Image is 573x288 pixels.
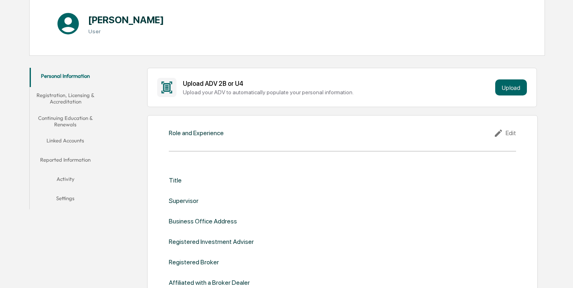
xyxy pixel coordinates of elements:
button: Activity [30,171,101,190]
div: Title [169,176,182,184]
div: Registered Broker [169,258,219,266]
div: Role and Experience [169,129,224,137]
button: Registration, Licensing & Accreditation [30,87,101,110]
div: Upload your ADV to automatically populate your personal information. [183,89,492,95]
button: Upload [495,79,527,95]
div: Upload ADV 2B or U4 [183,80,492,87]
div: Business Office Address [169,217,237,225]
h3: User [88,28,164,34]
button: Settings [30,190,101,209]
div: Affiliated with a Broker Dealer [169,279,250,286]
button: Reported Information [30,152,101,171]
button: Linked Accounts [30,132,101,152]
div: Edit [494,128,516,138]
div: Registered Investment Adviser [169,238,254,245]
div: Supervisor [169,197,198,205]
button: Personal Information [30,68,101,87]
div: secondary tabs example [30,68,101,209]
h1: [PERSON_NAME] [88,14,164,26]
button: Continuing Education & Renewals [30,110,101,133]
